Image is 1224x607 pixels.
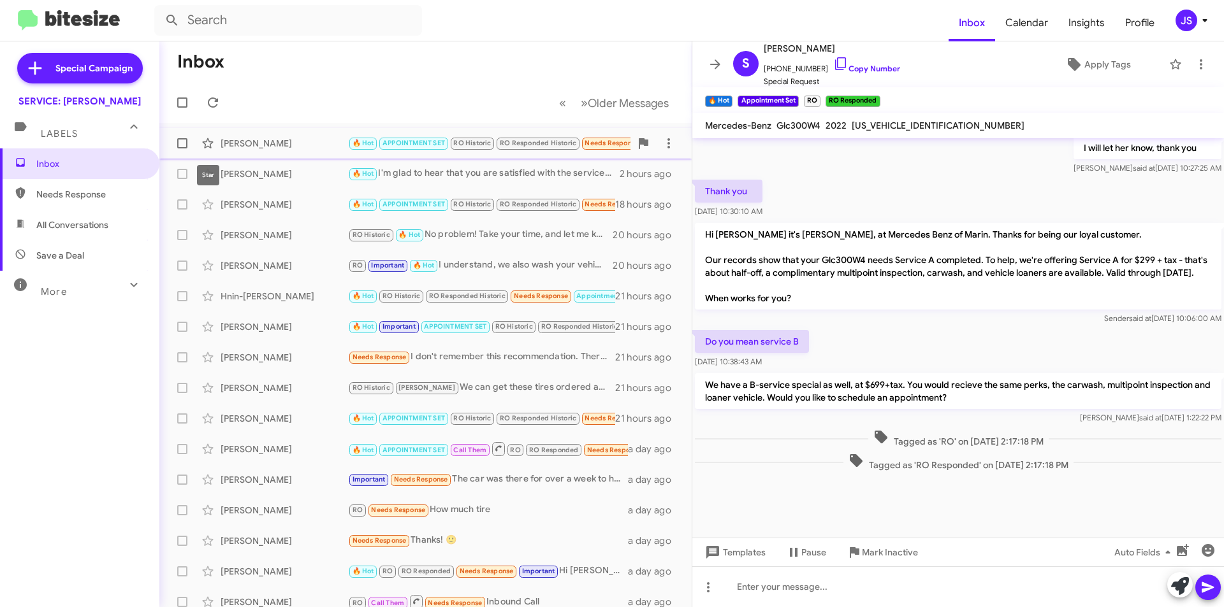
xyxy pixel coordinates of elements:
span: said at [1129,313,1151,323]
button: Auto Fields [1104,541,1186,564]
span: Sender [DATE] 10:06:00 AM [1104,313,1221,323]
span: Tagged as 'RO' on [DATE] 2:17:18 PM [868,429,1049,448]
span: RO Historic [453,200,491,208]
div: [PERSON_NAME] [221,229,348,241]
div: 2 hours ago [620,168,681,180]
nav: Page navigation example [552,90,676,116]
div: no thank you [348,319,615,334]
span: APPOINTMENT SET [424,322,486,331]
span: Important [522,567,555,575]
span: Mark Inactive [862,541,918,564]
span: 🔥 Hot [353,169,374,178]
span: RO [382,567,393,575]
span: Appointment Set [576,292,632,300]
div: [PERSON_NAME] [221,168,348,180]
span: said at [1139,413,1162,422]
span: Templates [703,541,766,564]
div: 21 hours ago [615,290,681,303]
div: We can get these tires ordered and here [DATE]. Installation with a car wash usually takes about ... [348,380,615,395]
span: More [41,286,67,297]
button: Templates [692,541,776,564]
span: RO Responded Historic [541,322,618,331]
div: a day ago [628,565,681,578]
a: Calendar [995,4,1058,41]
button: Previous [551,90,574,116]
small: RO Responded [826,96,880,107]
span: APPOINTMENT SET [382,446,445,454]
div: I understand, we also wash your vehicle and provide you a loaner . All are tires come with a 1 ye... [348,258,613,273]
span: S [742,54,750,74]
div: [PERSON_NAME] [221,565,348,578]
a: Insights [1058,4,1115,41]
span: Needs Response [514,292,568,300]
span: « [559,95,566,111]
button: Pause [776,541,836,564]
span: Call Them [453,446,486,454]
span: RO Historic [382,292,420,300]
span: Apply Tags [1084,53,1131,76]
span: Needs Response [353,536,407,545]
span: RO Historic [453,139,491,147]
span: Pause [801,541,826,564]
span: RO [353,261,363,269]
span: Save a Deal [36,249,84,262]
div: a day ago [628,473,681,486]
p: I will let her know, thank you [1074,136,1221,159]
span: RO Historic [453,414,491,422]
span: APPOINTMENT SET [382,414,445,422]
span: 🔥 Hot [353,322,374,331]
span: Important [353,475,386,483]
a: Profile [1115,4,1165,41]
small: Appointment Set [738,96,798,107]
span: RO Responded Historic [500,200,576,208]
span: APPOINTMENT SET [382,139,445,147]
span: Needs Response [36,188,145,201]
span: Mercedes-Benz [705,120,771,131]
small: 🔥 Hot [705,96,732,107]
span: RO Historic [495,322,533,331]
div: [PERSON_NAME] [221,534,348,547]
span: 🔥 Hot [353,200,374,208]
span: Older Messages [588,96,669,110]
div: [PERSON_NAME] [221,473,348,486]
div: How much tire [348,503,628,517]
div: 21 hours ago [615,351,681,364]
div: SERVICE: [PERSON_NAME] [18,95,141,108]
span: Special Campaign [55,62,133,75]
h1: Inbox [177,52,224,72]
div: I'm glad to hear that you are satisfied with the service and repairs! If you need to schedule you... [348,166,620,181]
span: RO [353,599,363,607]
span: 2022 [826,120,847,131]
div: I don't remember this recommendation. There was a screw in one and you asked if I wanted to repla... [348,350,615,364]
div: [PERSON_NAME] [221,504,348,517]
p: Thank you [695,180,762,203]
span: Needs Response [460,567,514,575]
span: Needs Response [394,475,448,483]
span: RO Responded Historic [500,139,576,147]
span: Auto Fields [1114,541,1176,564]
span: Inbox [949,4,995,41]
span: said at [1133,163,1155,173]
span: Needs Response [587,446,641,454]
div: Star [197,165,219,185]
span: [PHONE_NUMBER] [764,56,900,75]
span: » [581,95,588,111]
button: Next [573,90,676,116]
div: No problem! Take your time, and let me know if you have any other questions. [348,227,613,242]
span: [PERSON_NAME] [DATE] 10:27:25 AM [1074,163,1221,173]
div: Hi [PERSON_NAME] Thank You for follow up and offering a deal.I need 2 tires only --Your team was ... [348,564,628,578]
input: Search [154,5,422,36]
span: 🔥 Hot [413,261,435,269]
div: 21 hours ago [615,382,681,394]
div: [PERSON_NAME] [221,351,348,364]
div: [PERSON_NAME] [221,443,348,455]
div: a day ago [628,443,681,455]
div: [PERSON_NAME] [221,382,348,394]
div: I was in [GEOGRAPHIC_DATA][US_STATE] and took my Mercedes GLC 300 to the Mercedes Dealer in [GEOG... [348,411,615,425]
span: Needs Response [353,353,407,361]
div: 20 hours ago [613,259,681,272]
div: Hnin-[PERSON_NAME] [221,290,348,303]
span: RO [353,506,363,514]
